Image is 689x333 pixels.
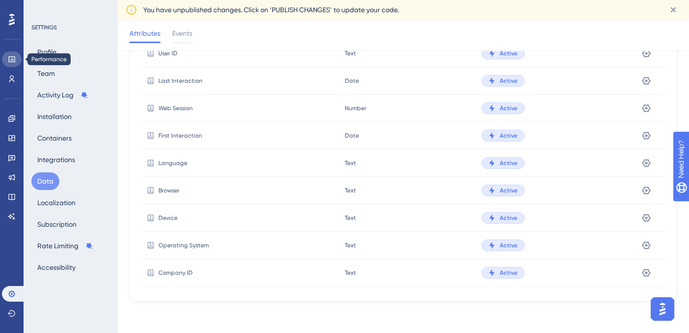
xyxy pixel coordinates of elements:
span: Active [500,132,517,140]
span: First Interaction [158,132,202,140]
span: Text [345,49,356,57]
span: Device [158,214,178,222]
span: Browser [158,187,179,194]
span: Active [500,49,517,57]
button: Localization [31,194,81,212]
span: User ID [158,49,178,57]
button: Accessibility [31,259,81,276]
span: Active [500,269,517,277]
span: Operating System [158,241,209,249]
span: Company ID [158,269,193,277]
span: You have unpublished changes. Click on ‘PUBLISH CHANGES’ to update your code. [143,4,399,16]
button: Data [31,172,59,190]
button: Subscription [31,215,82,233]
span: Text [345,187,356,194]
span: Active [500,241,517,249]
span: Last Interaction [158,77,203,85]
span: Active [500,77,517,85]
button: Integrations [31,151,81,168]
span: Events [172,27,192,39]
span: Number [345,104,366,112]
span: Language [158,159,187,167]
button: Installation [31,108,77,125]
button: Activity Log [31,86,94,104]
span: Active [500,187,517,194]
button: Team [31,65,61,82]
span: Attributes [129,27,160,39]
span: Date [345,77,359,85]
button: Profile [31,43,62,61]
iframe: UserGuiding AI Assistant Launcher [648,294,677,324]
div: SETTINGS [31,24,111,31]
span: Text [345,241,356,249]
span: Need Help? [23,2,61,14]
button: Rate Limiting [31,237,99,255]
span: Active [500,214,517,222]
span: Date [345,132,359,140]
span: Text [345,214,356,222]
span: Web Session [158,104,193,112]
span: Active [500,159,517,167]
button: Containers [31,129,77,147]
span: Text [345,269,356,277]
span: Text [345,159,356,167]
span: Active [500,104,517,112]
